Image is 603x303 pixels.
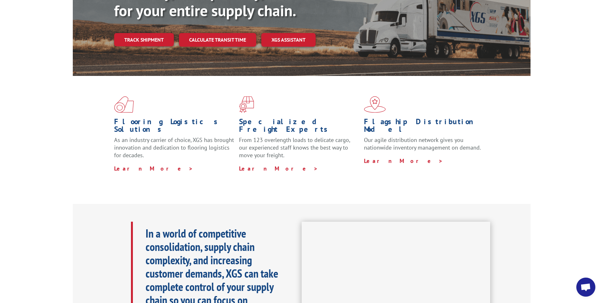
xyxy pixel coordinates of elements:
[239,96,254,113] img: xgs-icon-focused-on-flooring-red
[114,136,234,159] span: As an industry carrier of choice, XGS has brought innovation and dedication to flooring logistics...
[114,165,193,172] a: Learn More >
[114,33,174,46] a: Track shipment
[179,33,256,47] a: Calculate transit time
[114,96,134,113] img: xgs-icon-total-supply-chain-intelligence-red
[364,96,386,113] img: xgs-icon-flagship-distribution-model-red
[364,136,481,151] span: Our agile distribution network gives you nationwide inventory management on demand.
[576,278,595,297] a: Open chat
[114,118,234,136] h1: Flooring Logistics Solutions
[364,118,484,136] h1: Flagship Distribution Model
[239,165,318,172] a: Learn More >
[261,33,316,47] a: XGS ASSISTANT
[239,118,359,136] h1: Specialized Freight Experts
[239,136,359,165] p: From 123 overlength loads to delicate cargo, our experienced staff knows the best way to move you...
[364,157,443,165] a: Learn More >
